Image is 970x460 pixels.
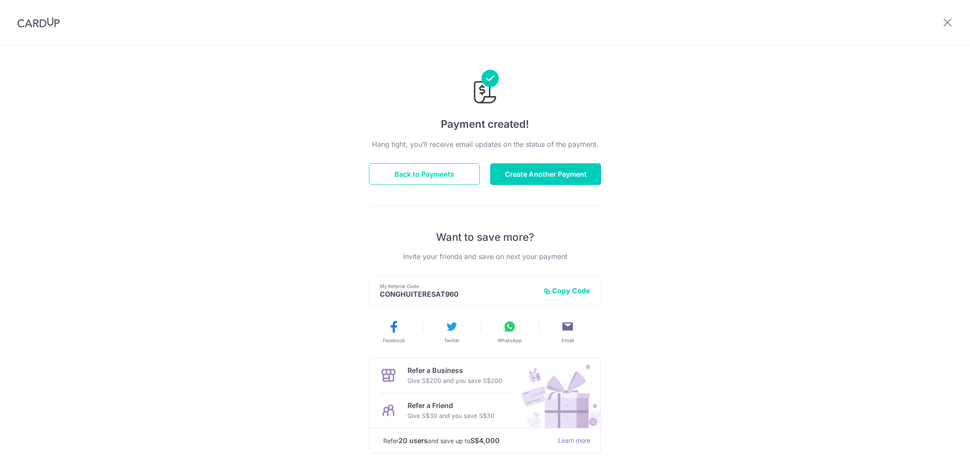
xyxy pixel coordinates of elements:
[383,435,551,446] p: Refer and save up to
[498,337,522,344] span: WhatsApp
[398,435,428,446] strong: 20 users
[490,163,601,185] button: Create Another Payment
[543,286,590,295] button: Copy Code
[407,400,495,411] p: Refer a Friend
[407,376,502,386] p: Give S$200 and you save S$200
[407,411,495,421] p: Give S$30 and you save S$30
[369,230,601,244] p: Want to save more?
[368,320,419,344] button: Facebook
[380,290,537,298] p: CONGHUITERESAT960
[558,435,590,446] a: Learn more
[426,320,477,344] button: Twitter
[383,337,405,344] span: Facebook
[513,358,601,428] img: Refer
[470,435,500,446] strong: S$4,000
[369,251,601,262] p: Invite your friends and save on next your payment
[369,139,601,149] p: Hang tight, you’ll receive email updates on the status of the payment.
[380,283,537,290] p: My Referral Code
[471,70,499,106] img: Payments
[562,337,574,344] span: Email
[369,163,480,185] button: Back to Payments
[542,320,593,344] button: Email
[484,320,535,344] button: WhatsApp
[444,337,459,344] span: Twitter
[407,365,502,376] p: Refer a Business
[17,17,60,28] img: CardUp
[369,117,601,132] h4: Payment created!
